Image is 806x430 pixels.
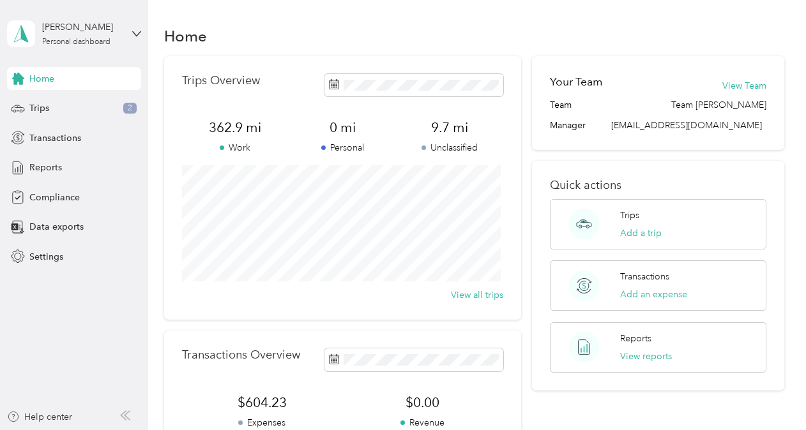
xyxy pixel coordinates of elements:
[42,38,110,46] div: Personal dashboard
[182,348,300,362] p: Transactions Overview
[29,191,80,204] span: Compliance
[620,332,651,345] p: Reports
[620,288,687,301] button: Add an expense
[42,20,122,34] div: [PERSON_NAME]
[550,119,586,132] span: Manager
[734,359,806,430] iframe: Everlance-gr Chat Button Frame
[289,119,396,137] span: 0 mi
[620,226,662,240] button: Add a trip
[550,179,766,192] p: Quick actions
[550,98,572,112] span: Team
[722,79,766,93] button: View Team
[29,131,81,145] span: Transactions
[29,72,54,85] span: Home
[123,103,137,114] span: 2
[29,220,84,234] span: Data exports
[342,416,503,429] p: Revenue
[29,101,49,115] span: Trips
[671,98,766,112] span: Team [PERSON_NAME]
[620,209,639,222] p: Trips
[29,161,62,174] span: Reports
[342,394,503,411] span: $0.00
[182,416,343,429] p: Expenses
[29,250,63,263] span: Settings
[182,119,289,137] span: 362.9 mi
[611,120,762,131] span: [EMAIL_ADDRESS][DOMAIN_NAME]
[164,29,207,43] h1: Home
[182,74,260,87] p: Trips Overview
[182,394,343,411] span: $604.23
[182,141,289,154] p: Work
[620,350,672,363] button: View reports
[550,74,602,90] h2: Your Team
[620,270,669,283] p: Transactions
[451,288,503,302] button: View all trips
[289,141,396,154] p: Personal
[396,119,503,137] span: 9.7 mi
[396,141,503,154] p: Unclassified
[7,410,72,424] button: Help center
